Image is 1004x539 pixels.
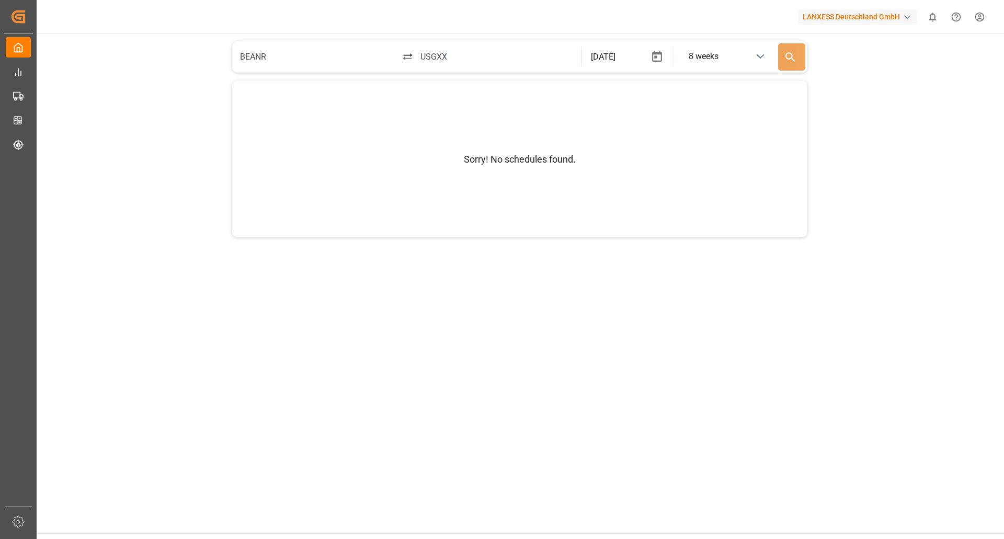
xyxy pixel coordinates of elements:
input: City / Port of departure [234,43,399,70]
button: LANXESS Deutschland GmbH [798,7,921,27]
div: 8 weeks [689,50,718,63]
button: Help Center [944,5,968,29]
button: show 0 new notifications [921,5,944,29]
div: LANXESS Deutschland GmbH [798,9,917,25]
p: Sorry! No schedules found. [464,152,576,166]
button: Search [778,43,805,71]
input: City / Port of arrival [414,43,579,70]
